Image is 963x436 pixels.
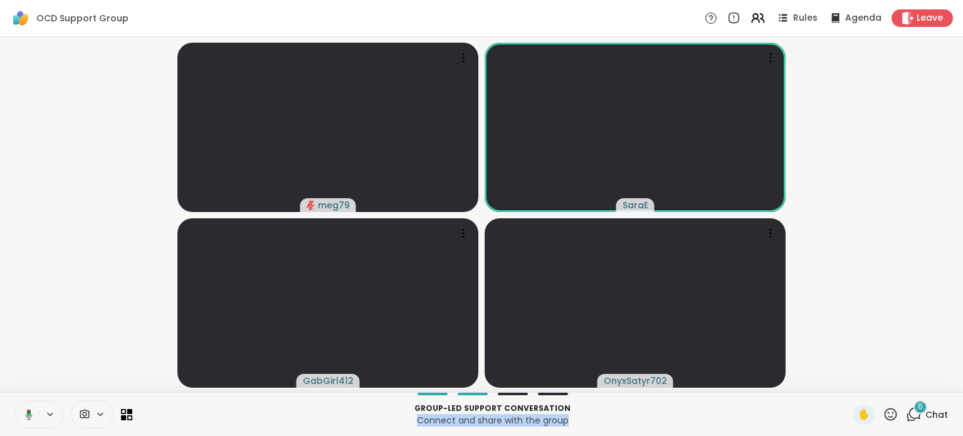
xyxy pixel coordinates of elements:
[140,403,845,414] p: Group-led support conversation
[604,375,667,387] span: OnyxSatyr702
[140,414,845,427] p: Connect and share with the group
[918,401,923,412] span: 6
[858,407,870,422] span: ✋
[10,8,31,29] img: ShareWell Logomark
[318,199,350,211] span: meg79
[845,12,881,24] span: Agenda
[303,375,354,387] span: GabGirl412
[917,12,943,24] span: Leave
[307,201,315,210] span: audio-muted
[925,408,948,421] span: Chat
[623,199,648,211] span: SaraE
[36,12,129,24] span: OCD Support Group
[793,12,818,24] span: Rules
